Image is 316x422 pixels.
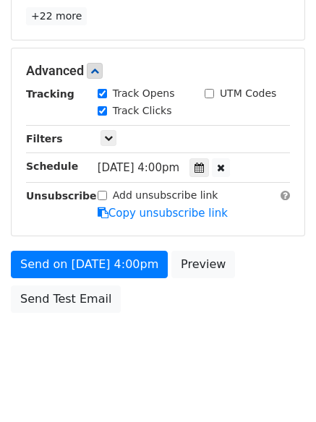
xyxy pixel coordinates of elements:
strong: Tracking [26,88,74,100]
iframe: Chat Widget [244,353,316,422]
strong: Schedule [26,160,78,172]
label: UTM Codes [220,86,276,101]
label: Track Opens [113,86,175,101]
span: [DATE] 4:00pm [98,161,179,174]
a: Preview [171,251,235,278]
a: Send Test Email [11,285,121,313]
h5: Advanced [26,63,290,79]
strong: Unsubscribe [26,190,97,202]
strong: Filters [26,133,63,145]
label: Track Clicks [113,103,172,119]
label: Add unsubscribe link [113,188,218,203]
a: Copy unsubscribe link [98,207,228,220]
a: Send on [DATE] 4:00pm [11,251,168,278]
a: +22 more [26,7,87,25]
